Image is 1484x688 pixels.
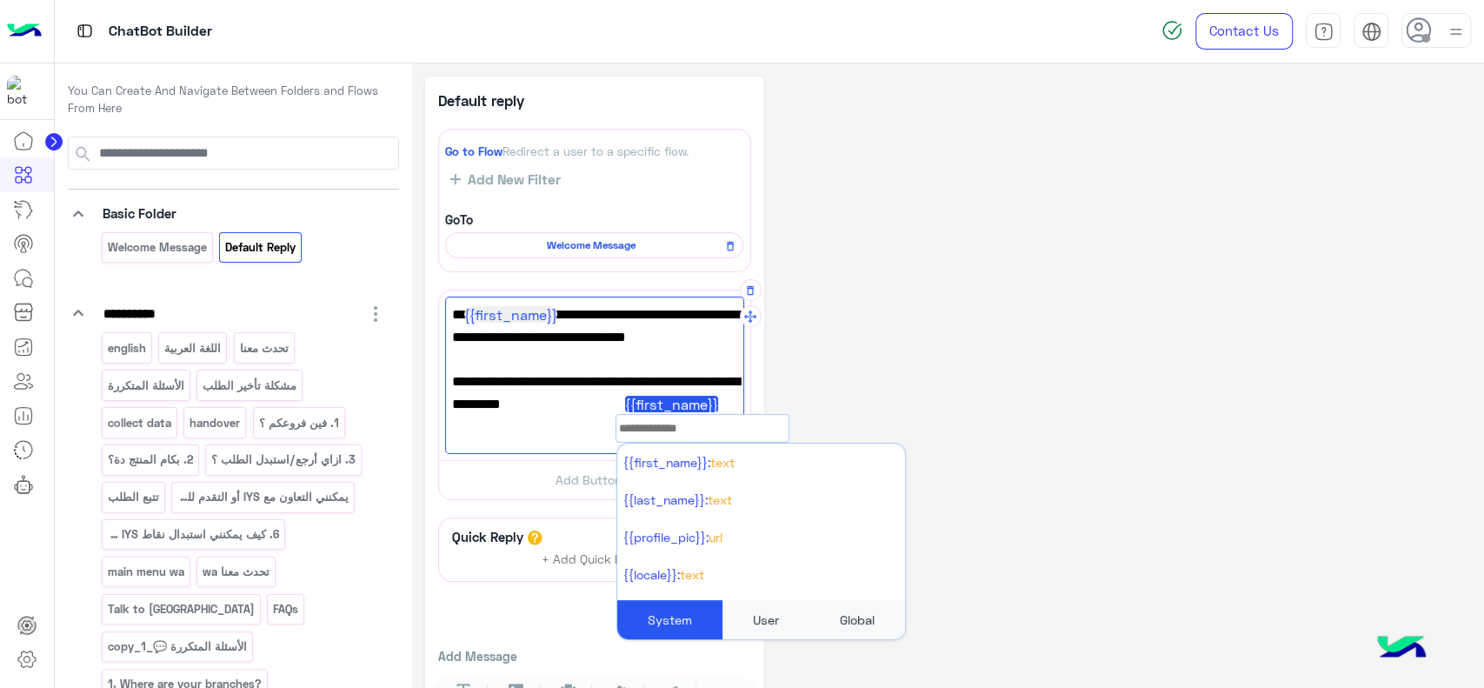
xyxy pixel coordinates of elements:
[623,530,709,544] span: {{profile_pic}}:
[680,567,704,582] span: Text
[719,235,741,257] button: Remove Flow
[238,338,289,358] p: تحدث معنا
[438,647,751,665] p: Add Message
[448,529,528,544] h6: Quick Reply
[617,600,722,639] div: System
[106,237,208,257] p: Welcome Message
[452,393,737,438] span: اهلا جاهزين نساعدك 😊 فقط اختر من القائمة التالية.
[257,413,340,433] p: 1. فين فروعكم ؟
[709,530,722,544] span: URL
[7,76,38,107] img: 923305001092802
[708,492,732,507] span: Text
[1161,20,1182,41] img: spinner
[455,237,728,253] span: Welcome Message
[439,460,750,499] button: Add Button +
[7,13,42,50] img: Logo
[710,455,735,470] span: Text
[1361,22,1381,42] img: tab
[452,304,737,371] span: Hi I’m ready to help 😊 Just pick one of the options from the menu below.
[68,83,399,117] p: You Can Create And Navigate Between Folders and Flows From Here
[68,303,89,324] i: keyboard_arrow_down
[625,396,718,412] span: {{first_name}}
[103,205,176,221] span: Basic Folder
[189,413,242,433] p: handover
[272,599,300,619] p: FAQs
[445,212,473,227] b: GoTo
[106,450,194,470] p: 2. بكام المنتج دة؟
[445,170,566,188] button: Add New Filter
[106,487,160,507] p: تتبع الطلب
[740,305,762,327] button: Drag
[461,171,561,187] span: Add New Filter
[722,600,809,639] div: User
[1371,618,1432,679] img: hulul-logo.png
[106,524,280,544] p: 6. كيف يمكنني استبدال نقاط IYS الخاصة بي؟
[529,546,660,572] button: + Add Quick Reply
[438,90,595,111] p: Default reply
[445,232,743,258] div: Welcome Message
[106,637,248,657] p: الأسئلة المتكررة 💬_copy_1
[740,279,762,301] button: Delete Message
[1306,13,1341,50] a: tab
[163,338,223,358] p: اللغة العربية
[106,599,256,619] p: Talk to us
[202,562,271,582] p: تحدث معنا wa
[210,450,357,470] p: 3. ازاي أرجع/استبدل الطلب ؟
[445,143,743,160] div: Redirect a user to a specific flow.
[542,551,647,566] span: + Add Quick Reply
[809,600,905,639] div: Global
[464,306,557,323] span: {{first_name}}
[623,492,708,507] span: {{last_name}}:
[1314,22,1334,42] img: tab
[224,237,297,257] p: Default reply
[623,567,680,582] span: {{locale}}:
[106,413,172,433] p: collect data
[106,376,185,396] p: الأسئلة المتكررة
[1195,13,1293,50] a: Contact Us
[74,20,96,42] img: tab
[623,455,710,470] span: {{first_name}}:
[109,20,212,43] p: ChatBot Builder
[445,144,502,158] span: Go to Flow
[106,562,185,582] p: main menu wa
[106,338,147,358] p: english
[202,376,298,396] p: مشكلة تأخير الطلب
[176,487,350,507] p: يمكنني التعاون مع IYS أو التقدم للحصول على وظيفة؟
[1445,21,1467,43] img: profile
[68,204,89,224] i: keyboard_arrow_down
